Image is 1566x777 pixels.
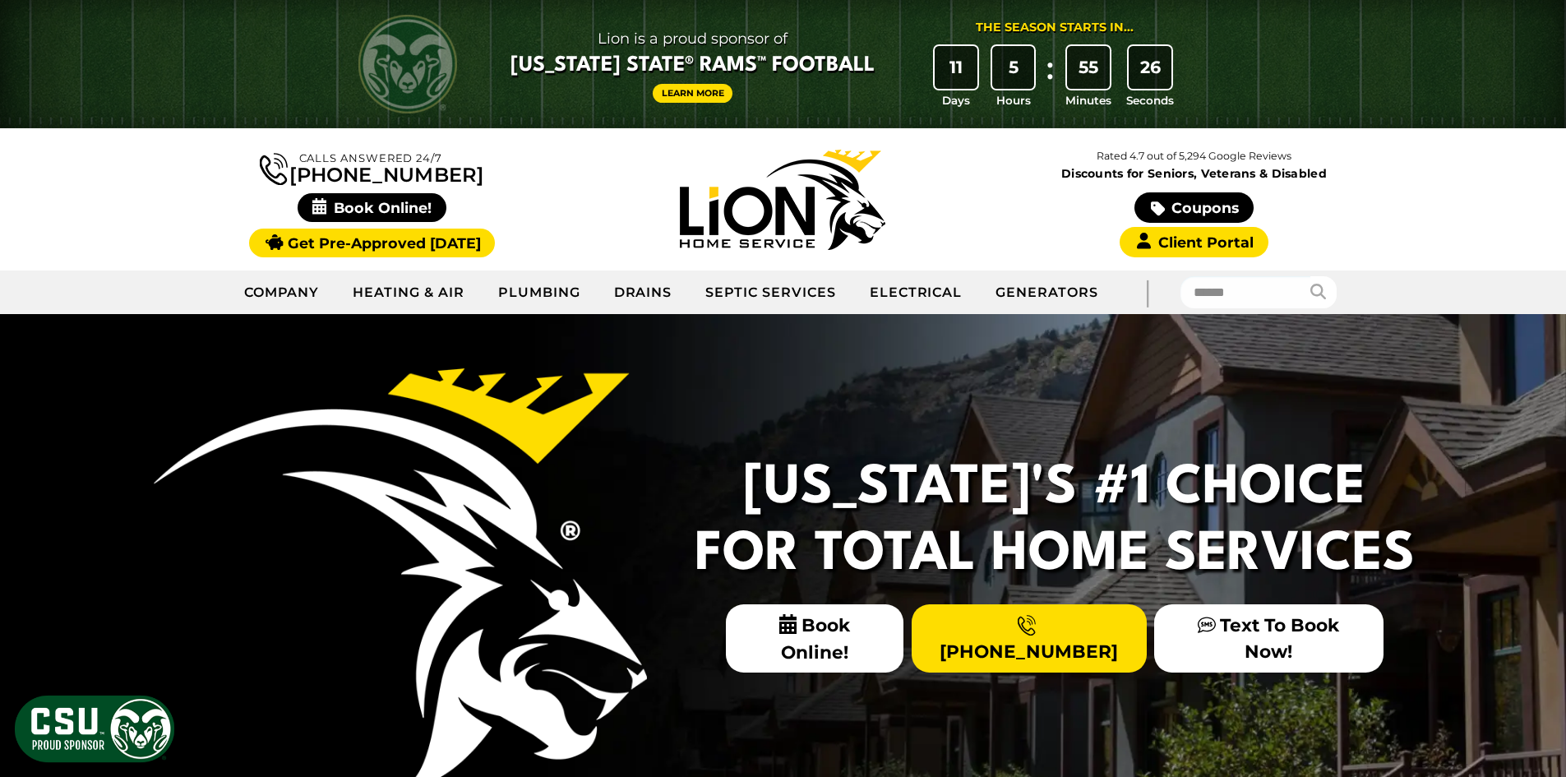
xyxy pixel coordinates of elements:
[988,147,1399,165] p: Rated 4.7 out of 5,294 Google Reviews
[358,15,457,113] img: CSU Rams logo
[685,456,1425,588] h2: [US_STATE]'s #1 Choice For Total Home Services
[853,272,980,313] a: Electrical
[1065,92,1111,109] span: Minutes
[912,604,1147,672] a: [PHONE_NUMBER]
[249,229,495,257] a: Get Pre-Approved [DATE]
[1154,604,1383,672] a: Text To Book Now!
[598,272,690,313] a: Drains
[228,272,337,313] a: Company
[1134,192,1253,223] a: Coupons
[1067,46,1110,89] div: 55
[992,168,1397,179] span: Discounts for Seniors, Veterans & Disabled
[482,272,598,313] a: Plumbing
[336,272,481,313] a: Heating & Air
[996,92,1031,109] span: Hours
[992,46,1035,89] div: 5
[1129,46,1171,89] div: 26
[1120,227,1268,257] a: Client Portal
[976,19,1134,37] div: The Season Starts in...
[653,84,733,103] a: Learn More
[942,92,970,109] span: Days
[726,604,904,673] span: Book Online!
[680,150,885,250] img: Lion Home Service
[979,272,1115,313] a: Generators
[510,52,875,80] span: [US_STATE] State® Rams™ Football
[12,693,177,765] img: CSU Sponsor Badge
[260,150,483,185] a: [PHONE_NUMBER]
[689,272,852,313] a: Septic Services
[298,193,446,222] span: Book Online!
[1042,46,1058,109] div: :
[510,25,875,52] span: Lion is a proud sponsor of
[1115,271,1180,314] div: |
[1126,92,1174,109] span: Seconds
[935,46,977,89] div: 11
